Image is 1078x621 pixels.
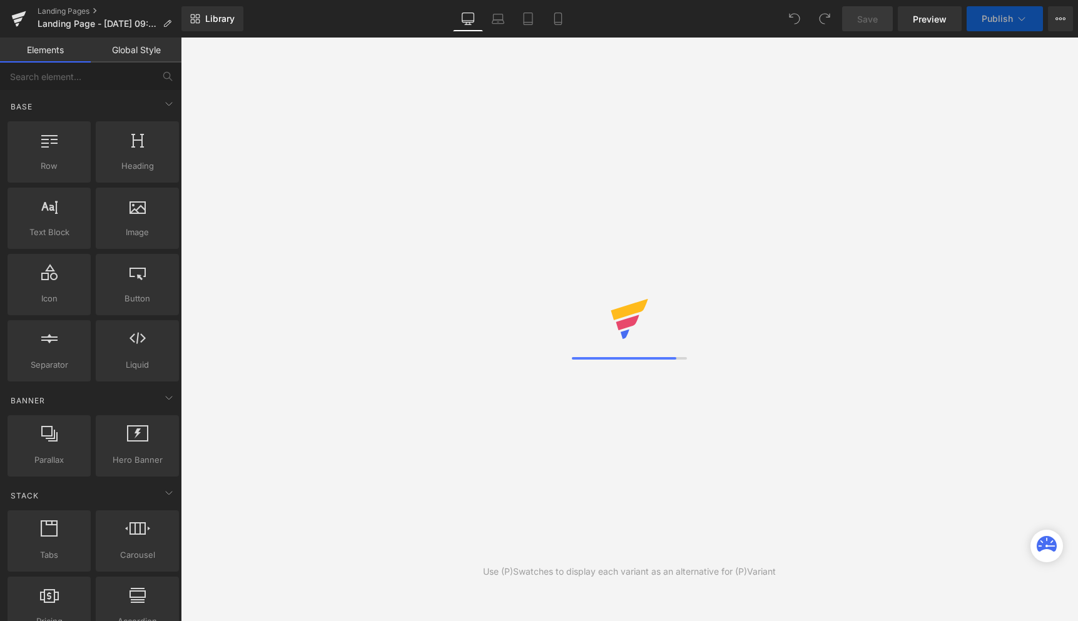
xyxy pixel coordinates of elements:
[91,38,181,63] a: Global Style
[99,548,175,562] span: Carousel
[11,226,87,239] span: Text Block
[9,101,34,113] span: Base
[38,19,158,29] span: Landing Page - [DATE] 09:32:39
[11,159,87,173] span: Row
[483,6,513,31] a: Laptop
[99,226,175,239] span: Image
[11,548,87,562] span: Tabs
[181,6,243,31] a: New Library
[9,395,46,406] span: Banner
[982,14,1013,24] span: Publish
[205,13,235,24] span: Library
[913,13,947,26] span: Preview
[453,6,483,31] a: Desktop
[99,159,175,173] span: Heading
[99,453,175,467] span: Hero Banner
[99,292,175,305] span: Button
[782,6,807,31] button: Undo
[898,6,962,31] a: Preview
[483,565,776,578] div: Use (P)Swatches to display each variant as an alternative for (P)Variant
[11,292,87,305] span: Icon
[967,6,1043,31] button: Publish
[513,6,543,31] a: Tablet
[543,6,573,31] a: Mobile
[11,358,87,371] span: Separator
[99,358,175,371] span: Liquid
[9,490,40,502] span: Stack
[11,453,87,467] span: Parallax
[38,6,181,16] a: Landing Pages
[812,6,837,31] button: Redo
[857,13,878,26] span: Save
[1048,6,1073,31] button: More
